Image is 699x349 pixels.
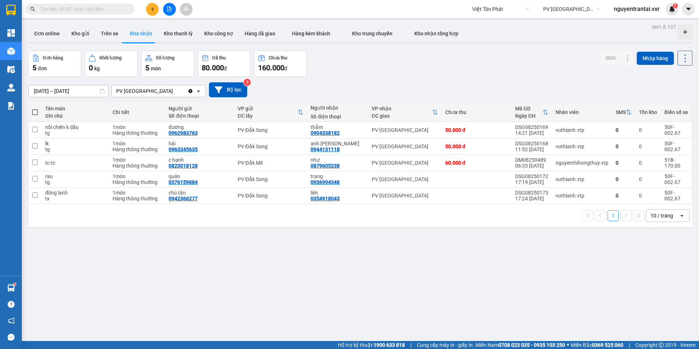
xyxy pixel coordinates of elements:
[311,146,340,152] div: 0944131118
[116,87,173,95] div: PV [GEOGRAPHIC_DATA]
[198,25,239,42] button: Kho công nợ
[678,25,692,39] div: Tạo kho hàng mới
[95,25,124,42] button: Trên xe
[311,130,340,136] div: 0904338182
[156,55,174,60] div: Số lượng
[8,317,15,324] span: notification
[112,196,162,201] div: Hàng thông thường
[612,103,635,122] th: Toggle SortBy
[498,342,565,348] strong: 0708 023 035 - 0935 103 250
[169,141,230,146] div: hải
[150,7,155,12] span: plus
[158,25,198,42] button: Kho thanh lý
[515,113,542,119] div: Ngày ĐH
[244,79,251,86] sup: 3
[7,84,15,91] img: warehouse-icon
[515,106,542,111] div: Mã GD
[685,6,692,12] span: caret-down
[30,7,35,12] span: search
[515,157,548,163] div: DM08250489
[45,179,105,185] div: tg
[239,25,281,42] button: Hàng đã giao
[664,109,688,115] div: Biển số xe
[198,51,250,77] button: Đã thu80.000đ
[224,66,227,71] span: đ
[112,109,162,115] div: Chi tiết
[45,141,105,146] div: lk
[639,109,657,115] div: Tồn kho
[512,103,552,122] th: Toggle SortBy
[94,66,100,71] span: kg
[169,157,230,163] div: c hạnh
[639,127,657,133] div: 0
[180,3,193,16] button: aim
[372,160,438,166] div: PV [GEOGRAPHIC_DATA]
[238,113,297,119] div: ĐC lấy
[616,109,626,115] div: SMS
[659,342,664,348] span: copyright
[89,63,93,72] span: 0
[28,25,66,42] button: Đơn online
[145,63,149,72] span: 5
[7,284,15,292] img: warehouse-icon
[664,173,688,185] div: 50F-002.67
[6,5,16,16] img: logo-vxr
[169,196,198,201] div: 0942366277
[472,4,529,15] span: Việt Tân Phát
[7,29,15,37] img: dashboard-icon
[652,23,676,31] div: ver 1.8.137
[311,157,364,163] div: như
[196,88,201,94] svg: open
[258,63,284,72] span: 160.000
[639,160,657,166] div: 0
[311,179,340,185] div: 0936994348
[515,146,548,152] div: 11:52 [DATE]
[515,196,548,201] div: 17:24 [DATE]
[639,176,657,182] div: 0
[556,160,608,166] div: nguyenthihongthuy.vtp
[445,144,508,149] div: 50.000 đ
[664,141,688,152] div: 50F-002.67
[45,190,105,196] div: đông lạnh
[372,176,438,182] div: PV [GEOGRAPHIC_DATA]
[372,144,438,149] div: PV [GEOGRAPHIC_DATA]
[311,163,340,169] div: 0879605238
[151,66,161,71] span: món
[515,163,548,169] div: 06:33 [DATE]
[112,157,162,163] div: 1 món
[28,51,81,77] button: Đơn hàng5đơn
[43,55,63,60] div: Đơn hàng
[99,55,122,60] div: Khối lượng
[372,106,432,111] div: VP nhận
[212,55,226,60] div: Đã thu
[515,190,548,196] div: DSG08250173
[664,124,688,136] div: 50F-002.67
[664,157,688,169] div: 51B-170.00
[40,5,126,13] input: Tìm tên, số ĐT hoặc mã đơn
[169,124,230,130] div: dương
[169,146,198,152] div: 0963345635
[85,51,138,77] button: Khối lượng0kg
[616,176,632,182] div: 0
[32,63,36,72] span: 5
[141,51,194,77] button: Số lượng5món
[269,55,287,60] div: Chưa thu
[8,301,15,308] span: question-circle
[639,144,657,149] div: 0
[374,342,405,348] strong: 1900 633 818
[146,3,159,16] button: plus
[124,25,158,42] button: Kho nhận
[45,130,105,136] div: tg
[608,4,666,13] span: nguyentrantai.vxr
[567,344,569,346] span: ⚪️
[372,127,438,133] div: PV [GEOGRAPHIC_DATA]
[352,31,392,36] span: Kho trung chuyển
[234,103,307,122] th: Toggle SortBy
[112,173,162,179] div: 1 món
[167,7,172,12] span: file-add
[45,106,105,111] div: Tên món
[616,144,632,149] div: 0
[616,160,632,166] div: 0
[169,179,198,185] div: 0376159884
[7,66,15,73] img: warehouse-icon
